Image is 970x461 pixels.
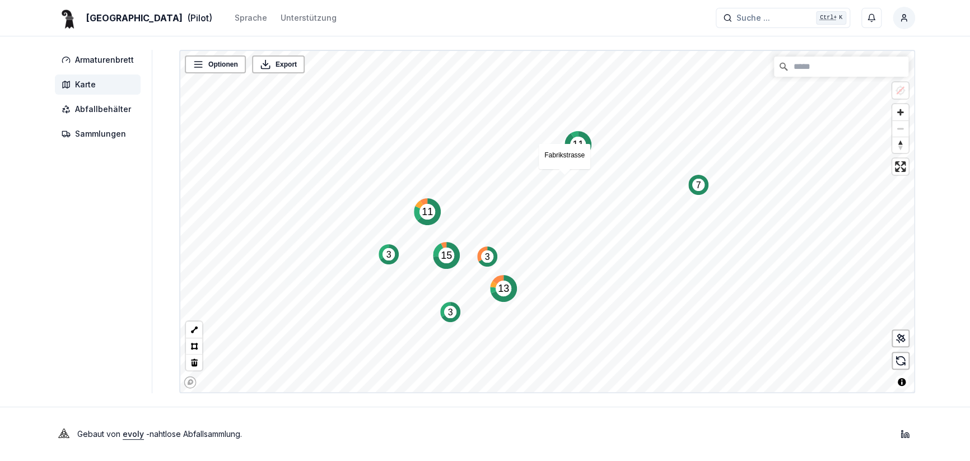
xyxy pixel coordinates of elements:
[55,425,73,443] img: Evoly Logo
[774,57,908,77] input: Suche
[55,74,145,95] a: Karte
[186,322,202,338] button: LineString tool (l)
[276,59,297,70] span: Export
[386,250,391,259] text: 3
[490,275,517,302] div: Map marker
[696,180,701,190] text: 7
[86,11,183,25] span: [GEOGRAPHIC_DATA]
[75,104,131,115] span: Abfallbehälter
[55,50,145,70] a: Armaturenbrett
[440,302,460,322] div: Map marker
[892,137,908,153] button: Reset bearing to north
[75,54,134,66] span: Armaturenbrett
[892,104,908,120] button: Zoom in
[55,11,212,25] a: [GEOGRAPHIC_DATA](Pilot)
[184,376,197,389] a: Mapbox logo
[477,246,497,267] div: Map marker
[716,8,850,28] button: Suche ...Ctrl+K
[75,128,126,139] span: Sammlungen
[186,354,202,370] button: Delete
[892,121,908,137] span: Zoom out
[180,51,918,394] canvas: Map
[892,82,908,99] button: Location not available
[433,242,460,269] div: Map marker
[736,12,770,24] span: Suche ...
[187,11,212,25] span: (Pilot)
[186,338,202,354] button: Polygon tool (p)
[55,99,145,119] a: Abfallbehälter
[498,283,509,294] text: 13
[208,59,238,70] span: Optionen
[55,4,82,31] img: Basel Logo
[379,244,399,264] div: Map marker
[75,79,96,90] span: Karte
[123,429,144,439] a: evoly
[414,198,441,225] div: Map marker
[235,11,267,25] button: Sprache
[572,139,584,150] text: 11
[281,11,337,25] a: Unterstützung
[688,175,708,195] div: Map marker
[235,12,267,24] div: Sprache
[895,375,908,389] button: Toggle attribution
[544,151,585,159] a: Fabrikstrasse
[77,426,242,442] p: Gebaut von - nahtlose Abfallsammlung .
[892,120,908,137] button: Zoom out
[892,159,908,175] button: Enter fullscreen
[485,252,490,262] text: 3
[441,250,452,261] text: 15
[55,124,145,144] a: Sammlungen
[448,308,453,317] text: 3
[422,206,433,217] text: 11
[565,131,591,158] div: Map marker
